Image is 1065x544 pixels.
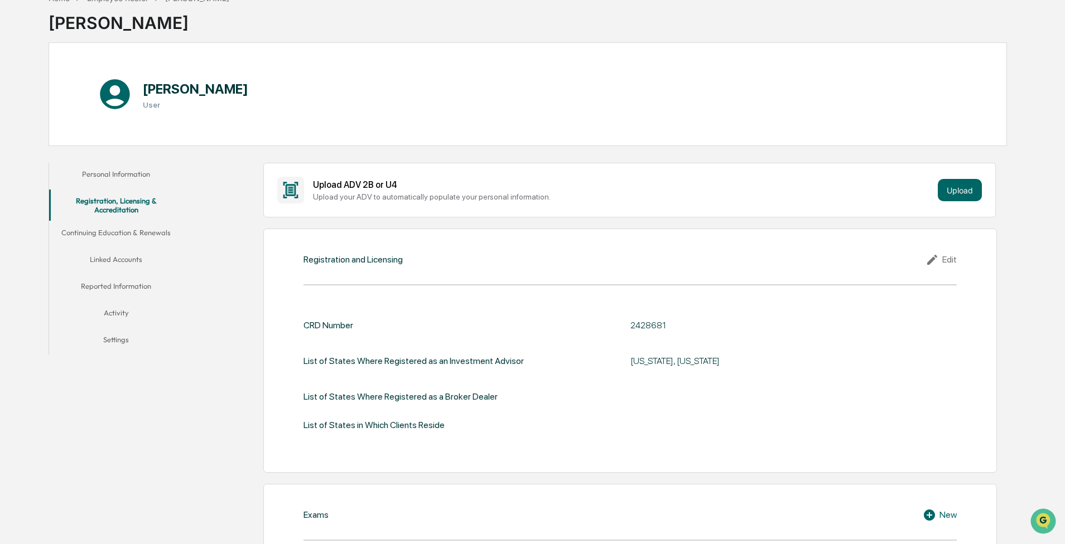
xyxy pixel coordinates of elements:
[143,100,248,109] h3: User
[49,275,183,302] button: Reported Information
[11,142,20,150] div: 🖐️
[630,356,909,366] div: [US_STATE], [US_STATE]
[49,190,183,221] button: Registration, Licensing & Accreditation
[11,163,20,172] div: 🔎
[49,248,183,275] button: Linked Accounts
[1029,507,1059,537] iframe: Open customer support
[49,163,183,355] div: secondary tabs example
[49,221,183,248] button: Continuing Education & Renewals
[313,179,933,190] div: Upload ADV 2B or U4
[190,89,203,102] button: Start new chat
[38,85,183,96] div: Start new chat
[303,320,353,331] div: CRD Number
[303,509,329,520] div: Exams
[22,162,70,173] span: Data Lookup
[11,85,31,105] img: 1746055101610-c473b297-6a78-478c-a979-82029cc54cd1
[11,23,203,41] p: How can we help?
[938,179,982,201] button: Upload
[49,163,183,190] button: Personal Information
[143,81,248,97] h1: [PERSON_NAME]
[49,4,229,33] div: [PERSON_NAME]
[7,136,76,156] a: 🖐️Preclearance
[303,348,524,373] div: List of States Where Registered as an Investment Advisor
[303,254,403,265] div: Registration and Licensing
[313,192,933,201] div: Upload your ADV to automatically populate your personal information.
[303,420,445,430] div: List of States in Which Clients Reside
[926,253,957,266] div: Edit
[76,136,143,156] a: 🗄️Attestations
[49,328,183,355] button: Settings
[38,96,141,105] div: We're available if you need us!
[49,302,183,328] button: Activity
[81,142,90,150] div: 🗄️
[79,188,135,197] a: Powered byPylon
[303,391,498,402] div: List of States Where Registered as a Broker Dealer
[111,189,135,197] span: Pylon
[630,320,909,331] div: 2428681
[7,157,75,177] a: 🔎Data Lookup
[22,140,72,152] span: Preclearance
[923,508,957,522] div: New
[92,140,138,152] span: Attestations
